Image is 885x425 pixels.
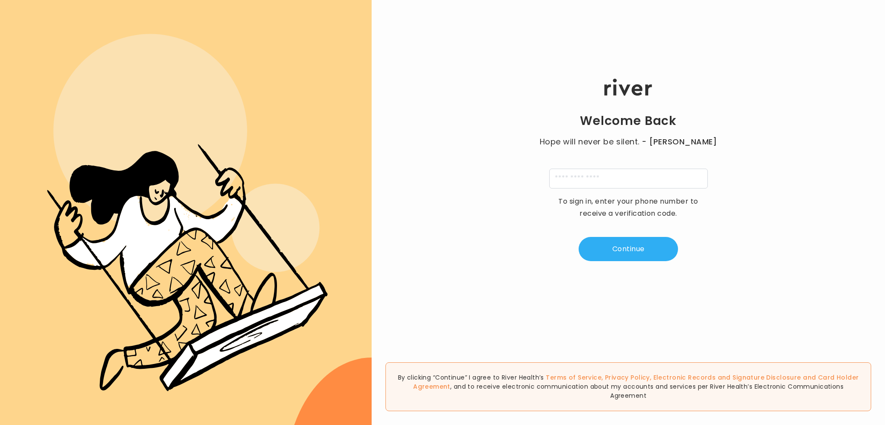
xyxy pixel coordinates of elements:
[642,136,717,148] span: - [PERSON_NAME]
[579,237,678,261] button: Continue
[413,373,859,391] a: Card Holder Agreement
[553,195,704,220] p: To sign in, enter your phone number to receive a verification code.
[413,373,859,391] span: , , and
[546,373,602,382] a: Terms of Service
[450,382,844,400] span: , and to receive electronic communication about my accounts and services per River Health’s Elect...
[385,362,871,411] div: By clicking “Continue” I agree to River Health’s
[580,113,677,129] h1: Welcome Back
[653,373,801,382] a: Electronic Records and Signature Disclosure
[531,136,726,148] p: Hope will never be silent.
[605,373,650,382] a: Privacy Policy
